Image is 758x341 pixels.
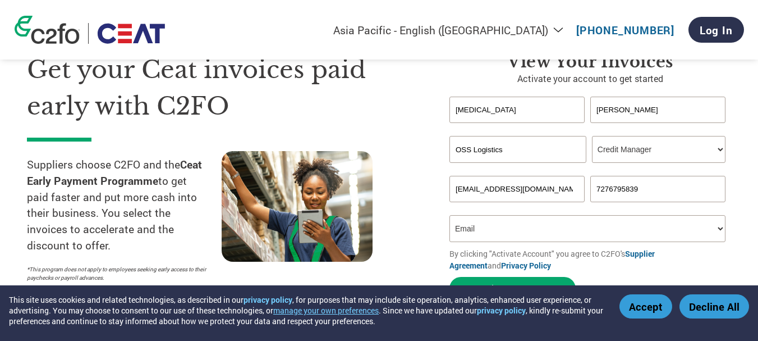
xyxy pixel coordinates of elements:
[477,305,526,316] a: privacy policy
[97,23,166,44] img: Ceat
[27,52,416,124] h1: Get your Ceat invoices paid early with C2FO
[27,157,202,188] strong: Ceat Early Payment Programme
[273,305,379,316] button: manage your own preferences
[576,23,674,37] a: [PHONE_NUMBER]
[15,16,80,44] img: c2fo logo
[449,136,586,163] input: Your company name*
[27,265,210,282] p: *This program does not apply to employees seeking early access to their paychecks or payroll adva...
[619,294,672,319] button: Accept
[590,97,725,123] input: Last Name*
[590,176,725,202] input: Phone*
[688,17,744,43] a: Log In
[590,124,725,131] div: Invalid last name or last name is too long
[449,277,576,300] button: Activate Account
[27,157,222,254] p: Suppliers choose C2FO and the to get paid faster and put more cash into their business. You selec...
[449,176,585,202] input: Invalid Email format
[9,294,603,326] div: This site uses cookies and related technologies, as described in our , for purposes that may incl...
[449,52,731,72] h3: View your invoices
[449,164,725,171] div: Invalid company name or company name is too long
[501,260,551,271] a: Privacy Policy
[222,151,373,262] img: supply chain worker
[449,248,731,271] p: By clicking "Activate Account" you agree to C2FO's and
[449,124,585,131] div: Invalid first name or first name is too long
[449,248,655,271] a: Supplier Agreement
[449,97,585,123] input: First Name*
[590,203,725,211] div: Inavlid Phone Number
[679,294,749,319] button: Decline All
[449,72,731,85] p: Activate your account to get started
[449,203,585,211] div: Inavlid Email Address
[592,136,725,163] select: Title/Role
[244,294,292,305] a: privacy policy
